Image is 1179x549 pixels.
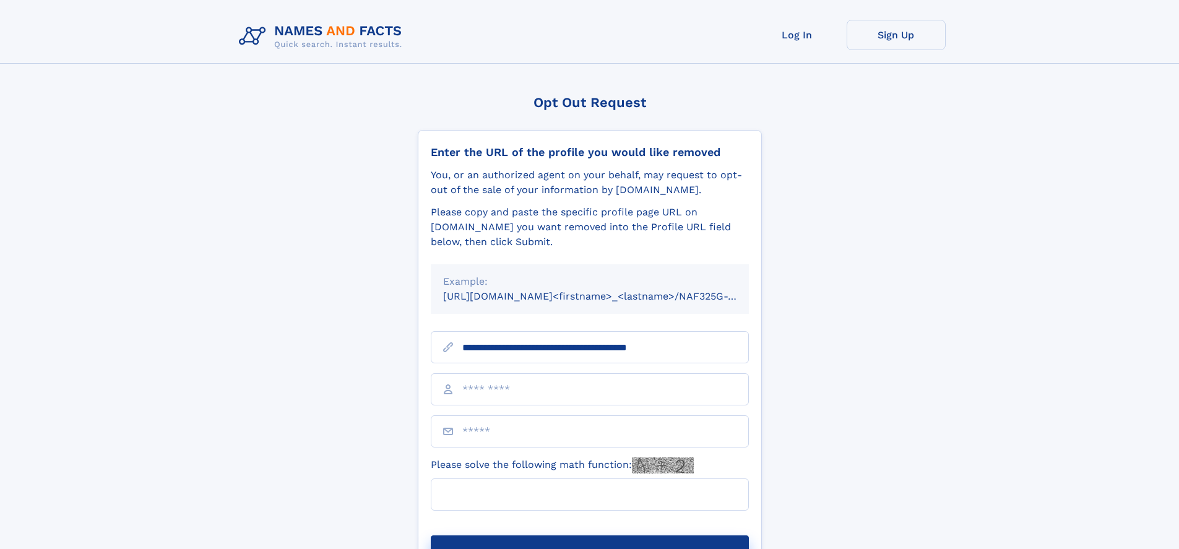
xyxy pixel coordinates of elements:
a: Sign Up [847,20,946,50]
div: Enter the URL of the profile you would like removed [431,145,749,159]
div: Please copy and paste the specific profile page URL on [DOMAIN_NAME] you want removed into the Pr... [431,205,749,249]
div: You, or an authorized agent on your behalf, may request to opt-out of the sale of your informatio... [431,168,749,197]
a: Log In [748,20,847,50]
img: Logo Names and Facts [234,20,412,53]
label: Please solve the following math function: [431,457,694,473]
div: Opt Out Request [418,95,762,110]
div: Example: [443,274,736,289]
small: [URL][DOMAIN_NAME]<firstname>_<lastname>/NAF325G-xxxxxxxx [443,290,772,302]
